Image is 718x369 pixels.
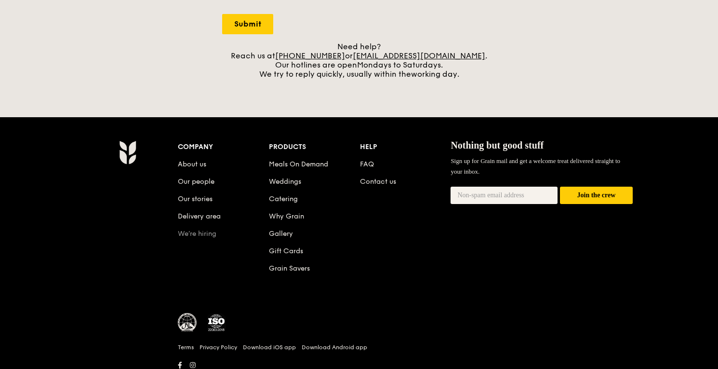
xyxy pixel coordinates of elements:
a: Contact us [360,178,396,186]
div: Need help? Reach us at or . Our hotlines are open We try to reply quickly, usually within the [222,42,496,79]
a: [EMAIL_ADDRESS][DOMAIN_NAME] [353,51,485,60]
div: Products [269,140,360,154]
span: Mondays to Saturdays. [357,60,443,69]
a: Why Grain [269,212,304,220]
a: Gallery [269,230,293,238]
div: Help [360,140,451,154]
a: About us [178,160,206,168]
img: Grain [119,140,136,164]
input: Submit [222,14,273,34]
span: Sign up for Grain mail and get a welcome treat delivered straight to your inbox. [451,157,620,175]
a: FAQ [360,160,374,168]
a: Privacy Policy [199,343,237,351]
a: Weddings [269,178,301,186]
input: Non-spam email address [451,187,558,204]
a: Meals On Demand [269,160,328,168]
button: Join the crew [560,187,633,205]
a: We’re hiring [178,230,216,238]
a: Grain Savers [269,264,310,273]
div: Company [178,140,269,154]
a: Our stories [178,195,213,203]
a: Download iOS app [243,343,296,351]
img: ISO Certified [207,313,226,332]
a: Gift Cards [269,247,303,255]
a: Terms [178,343,194,351]
a: [PHONE_NUMBER] [275,51,345,60]
a: Our people [178,178,214,186]
span: Nothing but good stuff [451,140,544,150]
span: working day. [411,69,459,79]
a: Delivery area [178,212,221,220]
a: Catering [269,195,298,203]
img: MUIS Halal Certified [178,313,197,332]
a: Download Android app [302,343,367,351]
